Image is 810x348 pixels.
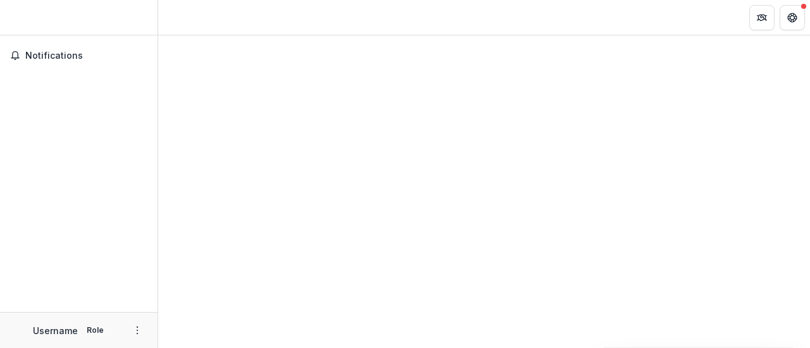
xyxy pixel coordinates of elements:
[780,5,805,30] button: Get Help
[5,45,153,66] button: Notifications
[33,324,78,337] p: Username
[130,323,145,338] button: More
[25,51,147,61] span: Notifications
[83,325,108,336] p: Role
[749,5,775,30] button: Partners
